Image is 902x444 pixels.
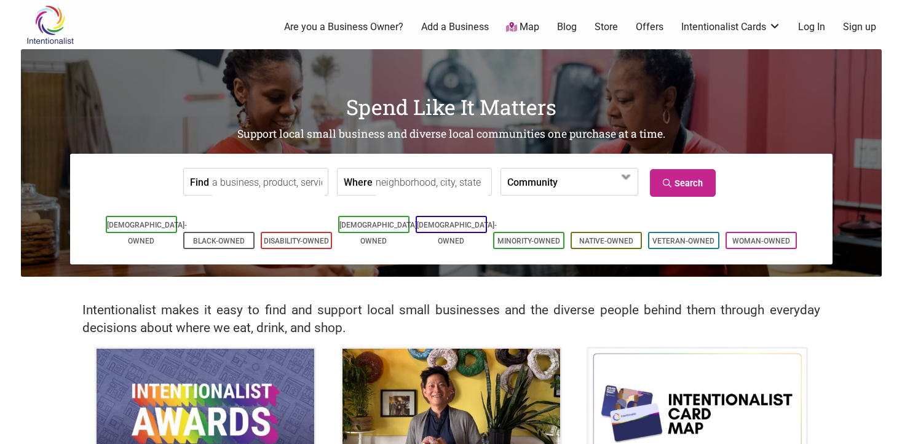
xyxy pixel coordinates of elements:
[557,20,577,34] a: Blog
[284,20,403,34] a: Are you a Business Owner?
[595,20,618,34] a: Store
[732,237,790,245] a: Woman-Owned
[107,221,187,245] a: [DEMOGRAPHIC_DATA]-Owned
[417,221,497,245] a: [DEMOGRAPHIC_DATA]-Owned
[21,5,79,45] img: Intentionalist
[579,237,633,245] a: Native-Owned
[650,169,716,197] a: Search
[506,20,539,34] a: Map
[21,127,882,142] h2: Support local small business and diverse local communities one purchase at a time.
[212,168,325,196] input: a business, product, service
[681,20,781,34] a: Intentionalist Cards
[344,168,373,195] label: Where
[376,168,488,196] input: neighborhood, city, state
[82,301,820,337] h2: Intentionalist makes it easy to find and support local small businesses and the diverse people be...
[798,20,825,34] a: Log In
[507,168,558,195] label: Community
[21,92,882,122] h1: Spend Like It Matters
[843,20,876,34] a: Sign up
[190,168,209,195] label: Find
[636,20,663,34] a: Offers
[193,237,245,245] a: Black-Owned
[264,237,329,245] a: Disability-Owned
[339,221,419,245] a: [DEMOGRAPHIC_DATA]-Owned
[421,20,489,34] a: Add a Business
[497,237,560,245] a: Minority-Owned
[652,237,714,245] a: Veteran-Owned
